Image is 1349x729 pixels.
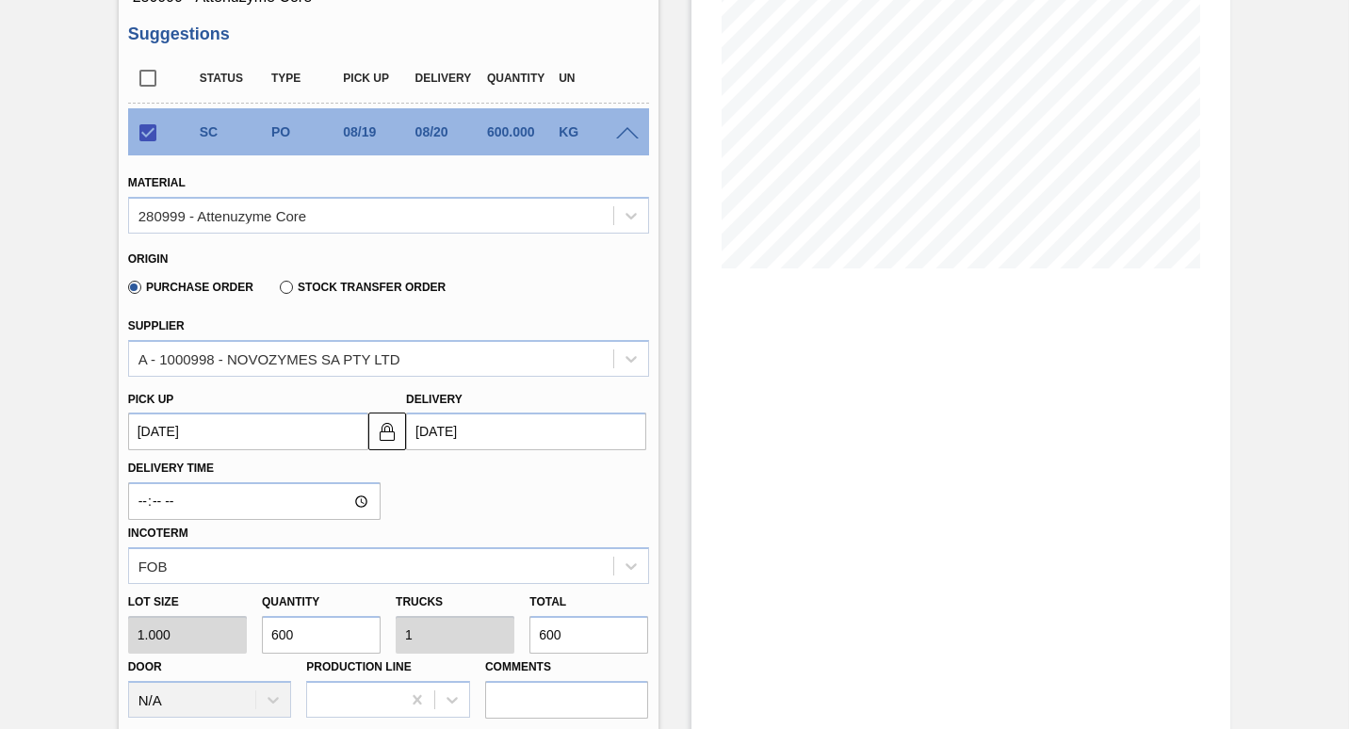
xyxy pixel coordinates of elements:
[376,420,398,443] img: locked
[128,176,186,189] label: Material
[267,72,344,85] div: Type
[195,124,272,139] div: Suggestion Created
[128,455,381,482] label: Delivery Time
[411,124,488,139] div: 08/20/2025
[195,72,272,85] div: Status
[138,350,400,366] div: A - 1000998 - NOVOZYMES SA PTY LTD
[338,124,415,139] div: 08/19/2025
[138,207,306,223] div: 280999 - Attenuzyme Core
[554,72,631,85] div: UN
[128,281,253,294] label: Purchase Order
[406,393,463,406] label: Delivery
[529,595,566,608] label: Total
[554,124,631,139] div: KG
[368,413,406,450] button: locked
[267,124,344,139] div: Purchase order
[396,595,443,608] label: Trucks
[128,413,368,450] input: mm/dd/yyyy
[128,526,188,540] label: Incoterm
[306,660,411,673] label: Production Line
[128,252,169,266] label: Origin
[485,654,649,681] label: Comments
[280,281,446,294] label: Stock Transfer Order
[128,319,185,332] label: Supplier
[128,24,649,44] h3: Suggestions
[482,72,560,85] div: Quantity
[482,124,560,139] div: 600.000
[128,660,162,673] label: Door
[128,589,247,616] label: Lot size
[338,72,415,85] div: Pick up
[411,72,488,85] div: Delivery
[262,595,319,608] label: Quantity
[406,413,646,450] input: mm/dd/yyyy
[128,393,174,406] label: Pick up
[138,558,168,574] div: FOB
